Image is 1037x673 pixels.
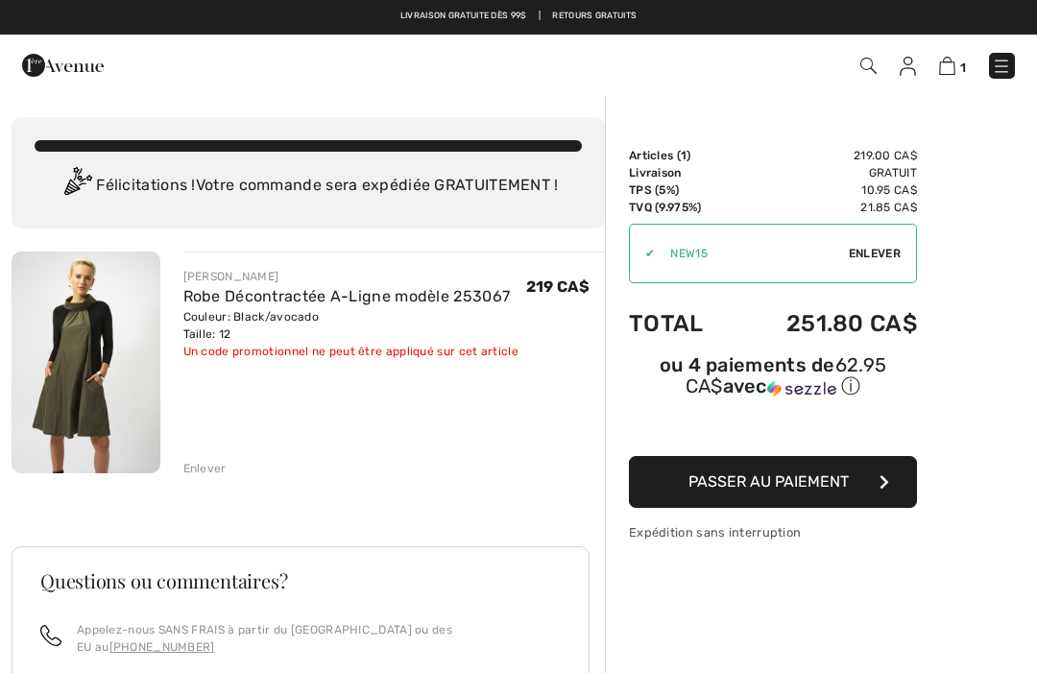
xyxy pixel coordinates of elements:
[40,625,61,646] img: call
[629,356,917,406] div: ou 4 paiements de62.95 CA$avecSezzle Cliquez pour en savoir plus sur Sezzle
[526,277,590,296] span: 219 CA$
[629,147,734,164] td: Articles ( )
[939,57,955,75] img: Panier d'achat
[58,167,96,205] img: Congratulation2.svg
[552,10,637,23] a: Retours gratuits
[183,343,518,360] div: Un code promotionnel ne peut être appliqué sur cet article
[183,287,511,305] a: Robe Décontractée A-Ligne modèle 253067
[734,181,917,199] td: 10.95 CA$
[629,406,917,449] iframe: PayPal-paypal
[860,58,877,74] img: Recherche
[629,164,734,181] td: Livraison
[686,353,887,397] span: 62.95 CA$
[629,356,917,399] div: ou 4 paiements de avec
[77,621,561,656] p: Appelez-nous SANS FRAIS à partir du [GEOGRAPHIC_DATA] ou des EU au
[22,55,104,73] a: 1ère Avenue
[629,291,734,356] td: Total
[734,164,917,181] td: Gratuit
[992,57,1011,76] img: Menu
[734,199,917,216] td: 21.85 CA$
[849,245,901,262] span: Enlever
[35,167,582,205] div: Félicitations ! Votre commande sera expédiée GRATUITEMENT !
[539,10,541,23] span: |
[629,523,917,541] div: Expédition sans interruption
[734,147,917,164] td: 219.00 CA$
[629,456,917,508] button: Passer au paiement
[960,60,966,75] span: 1
[22,46,104,84] img: 1ère Avenue
[40,571,561,590] h3: Questions ou commentaires?
[400,10,527,23] a: Livraison gratuite dès 99$
[734,291,917,356] td: 251.80 CA$
[688,472,849,491] span: Passer au paiement
[939,54,966,77] a: 1
[629,199,734,216] td: TVQ (9.975%)
[12,252,160,473] img: Robe Décontractée A-Ligne modèle 253067
[900,57,916,76] img: Mes infos
[109,640,215,654] a: [PHONE_NUMBER]
[630,245,655,262] div: ✔
[767,380,836,397] img: Sezzle
[183,268,518,285] div: [PERSON_NAME]
[183,460,227,477] div: Enlever
[629,181,734,199] td: TPS (5%)
[183,308,518,343] div: Couleur: Black/avocado Taille: 12
[655,225,849,282] input: Code promo
[681,149,687,162] span: 1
